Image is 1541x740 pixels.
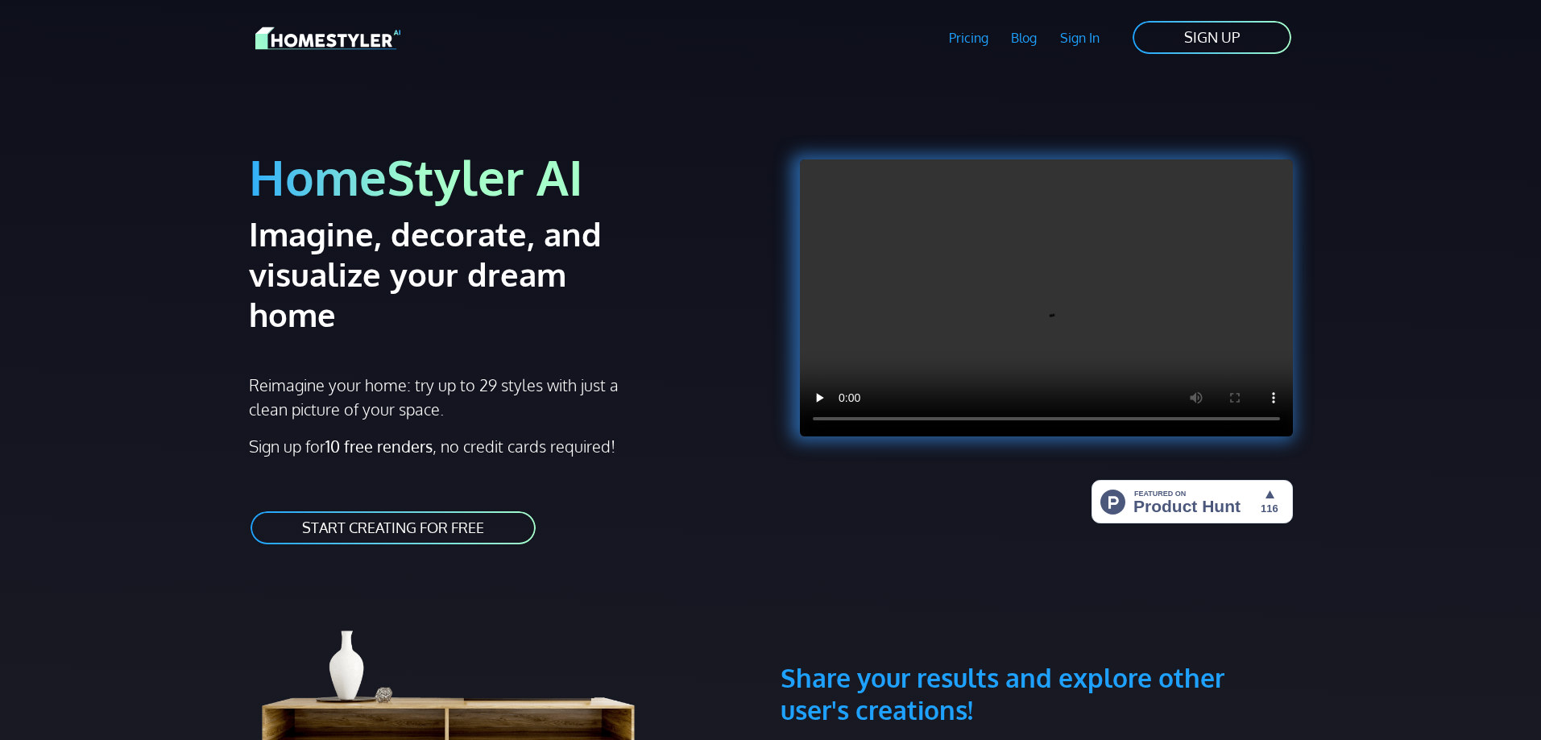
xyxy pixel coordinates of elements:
[249,147,761,207] h1: HomeStyler AI
[781,585,1293,726] h3: Share your results and explore other user's creations!
[1131,19,1293,56] a: SIGN UP
[1049,19,1112,56] a: Sign In
[937,19,1000,56] a: Pricing
[249,373,633,421] p: Reimagine your home: try up to 29 styles with just a clean picture of your space.
[249,510,537,546] a: START CREATING FOR FREE
[1000,19,1049,56] a: Blog
[249,434,761,458] p: Sign up for , no credit cards required!
[1092,480,1293,523] img: HomeStyler AI - Interior Design Made Easy: One Click to Your Dream Home | Product Hunt
[325,436,433,457] strong: 10 free renders
[249,213,659,334] h2: Imagine, decorate, and visualize your dream home
[255,24,400,52] img: HomeStyler AI logo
